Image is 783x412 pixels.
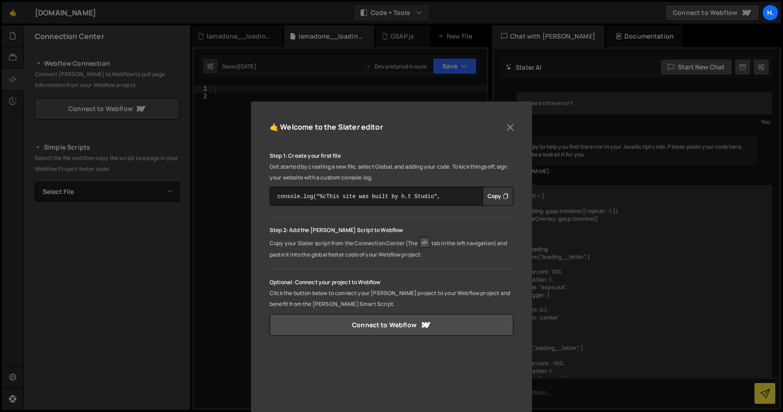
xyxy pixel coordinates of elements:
[270,120,383,134] h5: 🤙 Welcome to the Slater editor
[270,236,513,260] p: Copy your Slater script from the Connection Center (The tab in the left navigation) and paste it ...
[503,121,517,134] button: Close
[270,187,513,206] textarea: console.log("%cThis site was built by h.t Studio", "background:blue;color:#fff;padding: 8px;");
[483,187,513,206] div: Button group with nested dropdown
[270,288,513,310] p: Click the button below to connect your [PERSON_NAME] project to your Webflow project and benefit ...
[270,314,513,336] a: Connect to Webflow
[762,5,778,21] a: h.
[270,277,513,288] p: Optional: Connect your project to Webflow
[270,161,513,183] p: Get started by creating a new file, select Global, and adding your code. To kick things off, sign...
[270,150,513,161] p: Step 1: Create your first file
[483,187,513,206] button: Copy
[270,225,513,236] p: Step 2: Add the [PERSON_NAME] Script to Webflow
